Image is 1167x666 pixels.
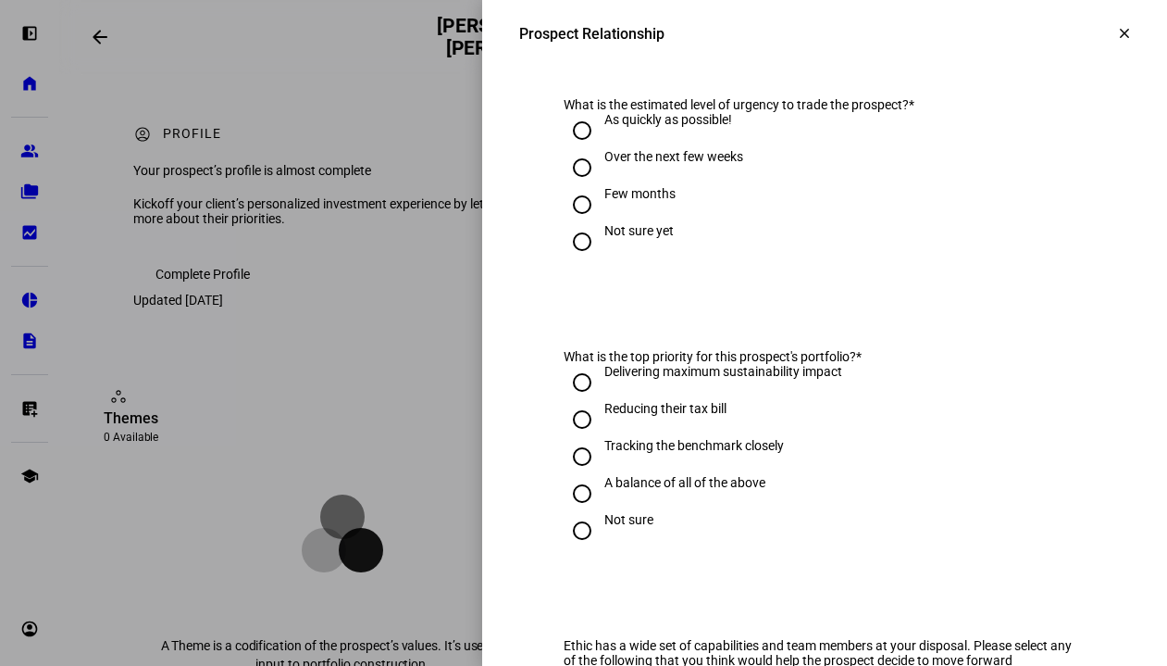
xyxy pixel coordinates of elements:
[604,364,842,379] div: Delivering maximum sustainability impact
[604,186,676,201] div: Few months
[519,25,664,43] div: Prospect Relationship
[604,401,726,416] div: Reducing their tax bill
[604,112,732,127] div: As quickly as possible!
[604,475,765,490] div: A balance of all of the above
[564,97,909,112] span: What is the estimated level of urgency to trade the prospect?
[604,512,653,527] div: Not sure
[604,149,743,164] div: Over the next few weeks
[604,438,784,453] div: Tracking the benchmark closely
[564,349,856,364] span: What is the top priority for this prospect's portfolio?
[1116,25,1133,42] mat-icon: clear
[604,223,674,238] div: Not sure yet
